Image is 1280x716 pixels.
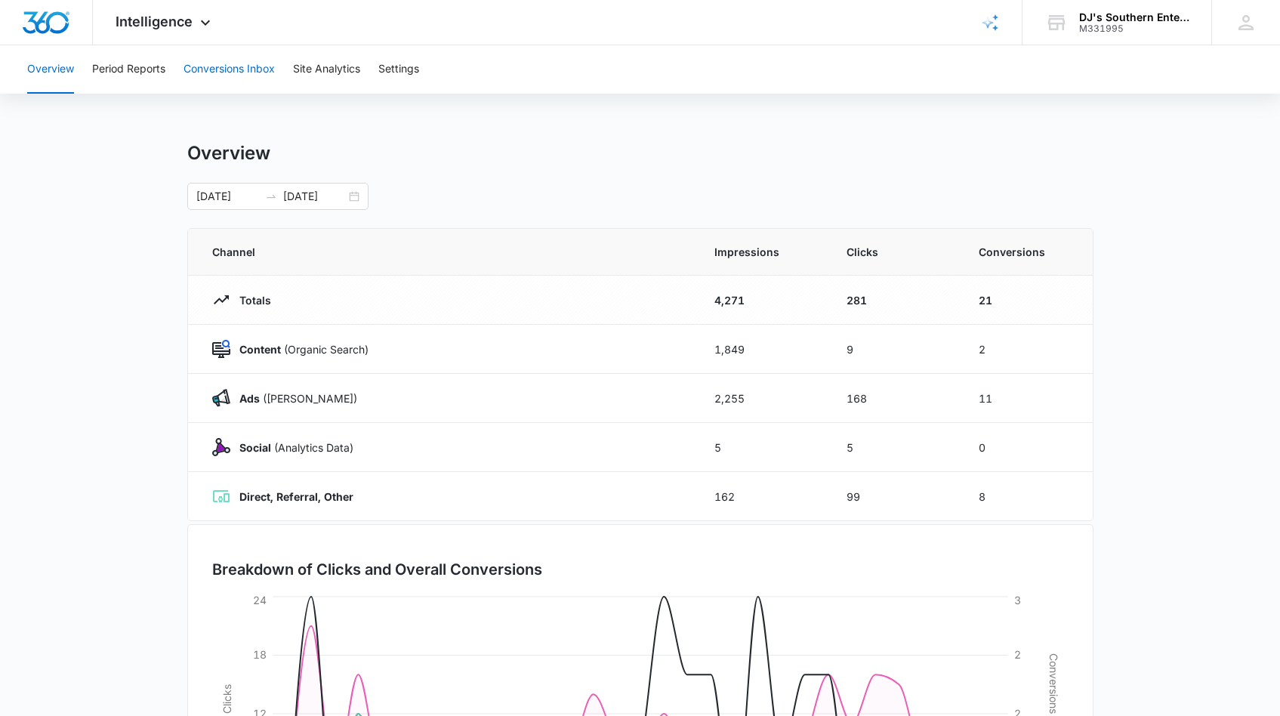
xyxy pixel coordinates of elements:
input: Start date [196,188,259,205]
span: Intelligence [116,14,193,29]
td: 0 [961,423,1093,472]
td: 11 [961,374,1093,423]
tspan: 2 [1014,648,1021,661]
span: Conversions [979,244,1069,260]
tspan: 18 [253,648,267,661]
p: (Organic Search) [230,341,369,357]
h3: Breakdown of Clicks and Overall Conversions [212,558,542,581]
div: account name [1079,11,1189,23]
tspan: 24 [253,594,267,606]
td: 99 [828,472,961,521]
button: Conversions Inbox [184,45,275,94]
td: 2,255 [696,374,828,423]
td: 162 [696,472,828,521]
button: Site Analytics [293,45,360,94]
strong: Ads [239,392,260,405]
td: 4,271 [696,276,828,325]
td: 9 [828,325,961,374]
strong: Direct, Referral, Other [239,490,353,503]
td: 5 [828,423,961,472]
img: Content [212,340,230,358]
span: to [265,190,277,202]
p: ([PERSON_NAME]) [230,390,357,406]
td: 21 [961,276,1093,325]
td: 8 [961,472,1093,521]
span: Impressions [714,244,810,260]
button: Period Reports [92,45,165,94]
strong: Social [239,441,271,454]
tspan: 3 [1014,594,1021,606]
span: swap-right [265,190,277,202]
img: Social [212,438,230,456]
p: Totals [230,292,271,308]
strong: Content [239,343,281,356]
tspan: Clicks [220,684,233,714]
td: 5 [696,423,828,472]
tspan: Conversions [1047,653,1060,714]
span: Channel [212,244,678,260]
p: (Analytics Data) [230,440,353,455]
img: Ads [212,389,230,407]
div: account id [1079,23,1189,34]
span: Clicks [847,244,942,260]
td: 281 [828,276,961,325]
h1: Overview [187,142,270,165]
td: 2 [961,325,1093,374]
button: Overview [27,45,74,94]
button: Settings [378,45,419,94]
td: 1,849 [696,325,828,374]
td: 168 [828,374,961,423]
input: End date [283,188,346,205]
